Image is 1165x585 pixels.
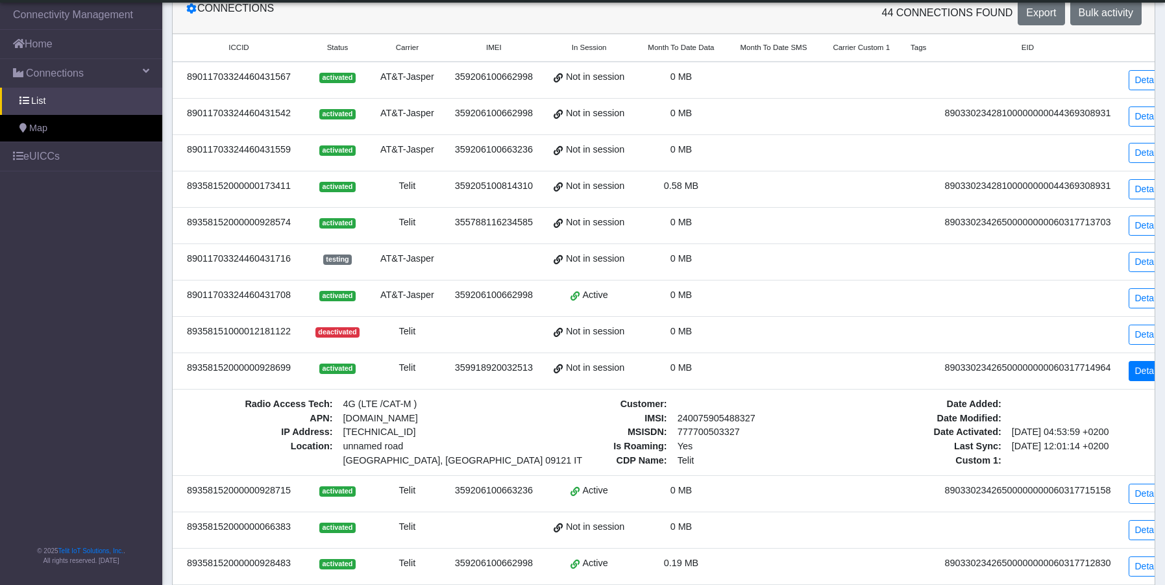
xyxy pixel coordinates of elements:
[942,361,1113,375] div: 89033023426500000000060317714964
[1129,361,1164,381] a: Detail
[670,217,693,227] span: 0 MB
[378,143,437,157] div: AT&T-Jasper
[566,143,624,157] span: Not in session
[583,556,608,571] span: Active
[670,108,693,118] span: 0 MB
[180,179,297,193] div: 89358152000000173411
[1079,7,1133,18] span: Bulk activity
[1129,325,1164,345] a: Detail
[515,425,672,440] span: MSISDN :
[942,179,1113,193] div: 89033023428100000000044369308931
[670,326,693,336] span: 0 MB
[343,454,491,468] span: [GEOGRAPHIC_DATA], [GEOGRAPHIC_DATA] 09121 IT
[1022,42,1034,53] span: EID
[319,486,355,497] span: activated
[315,327,360,338] span: deactivated
[515,412,672,426] span: IMSI :
[26,66,84,81] span: Connections
[670,521,693,532] span: 0 MB
[648,42,714,53] span: Month To Date Data
[1018,1,1064,25] button: Export
[338,397,496,412] span: 4G (LTE /CAT-M )
[378,556,437,571] div: Telit
[1007,425,1164,440] span: [DATE] 04:53:59 +0200
[515,454,672,468] span: CDP Name :
[942,216,1113,230] div: 89033023426500000000060317713703
[1129,179,1164,199] a: Detail
[319,218,355,229] span: activated
[180,397,338,412] span: Radio Access Tech :
[942,484,1113,498] div: 89033023426500000000060317715158
[323,255,352,265] span: testing
[378,361,437,375] div: Telit
[849,412,1007,426] span: Date Modified :
[378,179,437,193] div: Telit
[452,106,535,121] div: 359206100662998
[452,216,535,230] div: 355788116234585
[670,290,693,300] span: 0 MB
[672,454,830,468] span: Telit
[31,94,45,108] span: List
[881,5,1012,21] span: 44 Connections found
[180,520,297,534] div: 89358152000000066383
[572,42,607,53] span: In Session
[29,121,47,136] span: Map
[583,484,608,498] span: Active
[378,252,437,266] div: AT&T-Jasper
[180,143,297,157] div: 89011703324460431559
[672,412,830,426] span: 240075905488327
[228,42,249,53] span: ICCID
[515,397,672,412] span: Customer :
[319,182,355,192] span: activated
[566,325,624,339] span: Not in session
[319,364,355,374] span: activated
[319,523,355,533] span: activated
[180,440,338,467] span: Location :
[566,179,624,193] span: Not in session
[664,558,699,568] span: 0.19 MB
[664,180,699,191] span: 0.58 MB
[396,42,419,53] span: Carrier
[452,484,535,498] div: 359206100663236
[1026,7,1056,18] span: Export
[833,42,890,53] span: Carrier Custom 1
[378,106,437,121] div: AT&T-Jasper
[670,71,693,82] span: 0 MB
[566,70,624,84] span: Not in session
[1070,1,1142,25] button: Bulk activity
[452,70,535,84] div: 359206100662998
[180,288,297,303] div: 89011703324460431708
[1129,106,1164,127] a: Detail
[566,252,624,266] span: Not in session
[849,454,1007,468] span: Custom 1 :
[942,106,1113,121] div: 89033023428100000000044369308931
[343,427,416,437] span: [TECHNICAL_ID]
[566,216,624,230] span: Not in session
[1007,440,1164,454] span: [DATE] 12:01:14 +0200
[378,70,437,84] div: AT&T-Jasper
[180,252,297,266] div: 89011703324460431716
[942,556,1113,571] div: 89033023426500000000060317712830
[338,412,496,426] span: [DOMAIN_NAME]
[1129,143,1164,163] a: Detail
[378,325,437,339] div: Telit
[583,288,608,303] span: Active
[1129,484,1164,504] a: Detail
[176,1,664,25] div: Connections
[378,520,437,534] div: Telit
[319,559,355,569] span: activated
[849,440,1007,454] span: Last Sync :
[1129,288,1164,308] a: Detail
[672,425,830,440] span: 777700503327
[180,425,338,440] span: IP Address :
[1129,216,1164,236] a: Detail
[319,145,355,156] span: activated
[670,485,693,495] span: 0 MB
[180,556,297,571] div: 89358152000000928483
[1129,252,1164,272] a: Detail
[566,520,624,534] span: Not in session
[566,361,624,375] span: Not in session
[566,106,624,121] span: Not in session
[180,216,297,230] div: 89358152000000928574
[1129,556,1164,577] a: Detail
